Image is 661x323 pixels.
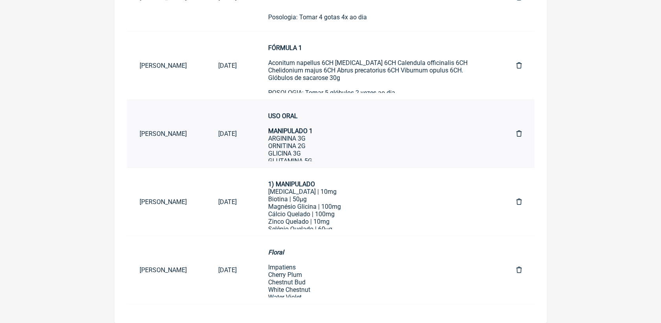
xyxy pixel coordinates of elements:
a: FÓRMULA 1Aconitum napellus 6CH [MEDICAL_DATA] 6CH Calendula officinalis 6CH Chelidonium majus 6CH... [256,38,497,93]
div: Selênio Quelado | 60µg [268,225,485,233]
a: [PERSON_NAME] [127,260,206,280]
em: Floral [268,249,284,256]
a: [DATE] [206,56,249,76]
a: [PERSON_NAME] [127,124,206,144]
div: Cálcio Quelado | 100mg [268,210,485,218]
div: [MEDICAL_DATA] | 10mg [268,188,485,195]
a: USO ORALMANIPULADO 1ARGININA 3GORNITINA 2GGLICINA 3GGLUTAMINA 5GLISINA 1GBASE PARA SACHÊ FRUTAS V... [256,106,497,161]
a: [PERSON_NAME] [127,56,206,76]
strong: USO ORAL MANIPULADO 1 [268,112,313,135]
a: 1) MANIPULADO[MEDICAL_DATA] | 10mgBiotina | 50µgMagnésio Glicina | 100mgCálcio Quelado | 100mgZin... [256,174,497,229]
a: [DATE] [206,124,249,144]
div: Aconitum napellus 6CH [MEDICAL_DATA] 6CH Calendula officinalis 6CH Chelidonium majus 6CH Abrus pr... [268,44,485,156]
a: FloralImpatiensCherry PlumChestnut BudWhite ChestnutWater VioletAspen Rock RoseOBS: base para cri... [256,242,497,297]
div: Zinco Quelado | 10mg [268,218,485,225]
a: [DATE] [206,260,249,280]
a: [PERSON_NAME] [127,192,206,212]
strong: FÓRMULA 1 [268,44,302,52]
div: ARGININA 3G ORNITINA 2G GLICINA 3G GLUTAMINA 5G LISINA 1G BASE PARA SACHÊ FRUTAS VERMELHAS TOMAR ... [268,112,485,322]
div: Biotina | 50µg [268,195,485,203]
div: Magnésio Glicina | 100mg [268,203,485,210]
strong: 1) MANIPULADO [268,180,315,188]
a: [DATE] [206,192,249,212]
